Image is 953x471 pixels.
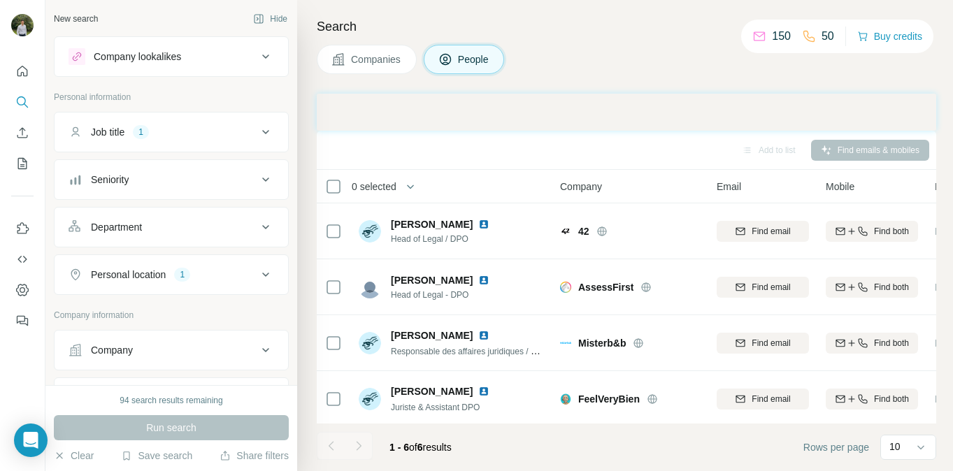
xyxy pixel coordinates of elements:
div: Job title [91,125,124,139]
iframe: Banner [317,94,936,131]
div: 94 search results remaining [120,394,222,407]
div: Open Intercom Messenger [14,423,48,457]
img: LinkedIn logo [478,219,489,230]
span: Find both [874,281,909,294]
span: People [458,52,490,66]
span: Find both [874,225,909,238]
span: Rows per page [803,440,869,454]
span: [PERSON_NAME] [391,328,473,342]
button: Feedback [11,308,34,333]
img: Logo of 42 [560,226,571,237]
p: Personal information [54,91,289,103]
span: Find email [752,225,790,238]
p: Company information [54,309,289,321]
img: Avatar [359,220,381,242]
img: LinkedIn logo [478,330,489,341]
img: Avatar [359,332,381,354]
button: Find email [717,221,809,242]
div: 1 [174,268,190,281]
button: Share filters [220,449,289,463]
img: Logo of FeelVeryBien [560,393,571,405]
span: Find email [752,337,790,349]
span: [PERSON_NAME] [391,384,473,398]
button: Enrich CSV [11,120,34,145]
div: New search [54,13,98,25]
div: Company lookalikes [94,50,181,64]
span: Find email [752,281,790,294]
button: Job title1 [55,115,288,149]
span: Responsable des affaires juridiques / DPO [391,345,549,356]
span: Email [717,180,741,194]
img: LinkedIn logo [478,386,489,397]
span: 0 selected [352,180,396,194]
button: Search [11,89,34,115]
img: Avatar [359,388,381,410]
button: My lists [11,151,34,176]
button: Clear [54,449,94,463]
button: Company lookalikes [55,40,288,73]
div: Personal location [91,268,166,282]
span: Mobile [826,180,854,194]
button: Buy credits [857,27,922,46]
button: Quick start [11,59,34,84]
div: 1 [133,126,149,138]
span: 42 [578,224,589,238]
p: 150 [772,28,791,45]
span: [PERSON_NAME] [391,273,473,287]
button: Seniority [55,163,288,196]
span: FeelVeryBien [578,392,640,406]
p: 50 [822,28,834,45]
button: Find both [826,277,918,298]
span: 6 [417,442,423,453]
img: Logo of Misterb&b [560,342,571,344]
span: Find both [874,337,909,349]
span: Find both [874,393,909,405]
div: Company [91,343,133,357]
img: Avatar [359,276,381,298]
button: Find both [826,221,918,242]
div: Department [91,220,142,234]
p: 10 [889,440,901,454]
button: Use Surfe on LinkedIn [11,216,34,241]
span: Find email [752,393,790,405]
div: Seniority [91,173,129,187]
img: Logo of AssessFirst [560,282,571,293]
span: Juriste & Assistant DPO [391,403,480,412]
span: Head of Legal - DPO [391,289,495,301]
span: Misterb&b [578,336,626,350]
button: Find both [826,333,918,354]
span: AssessFirst [578,280,633,294]
button: Find email [717,333,809,354]
button: Find email [717,389,809,410]
span: Company [560,180,602,194]
h4: Search [317,17,936,36]
button: Dashboard [11,277,34,303]
button: Find both [826,389,918,410]
span: Head of Legal / DPO [391,233,495,245]
button: Find email [717,277,809,298]
button: Save search [121,449,192,463]
img: Avatar [11,14,34,36]
span: of [409,442,417,453]
span: Companies [351,52,402,66]
span: [PERSON_NAME] [391,217,473,231]
span: 1 - 6 [389,442,409,453]
button: Hide [243,8,297,29]
button: Department [55,210,288,244]
button: Industry [55,381,288,414]
button: Personal location1 [55,258,288,291]
span: results [389,442,452,453]
button: Company [55,333,288,367]
button: Use Surfe API [11,247,34,272]
img: LinkedIn logo [478,275,489,286]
